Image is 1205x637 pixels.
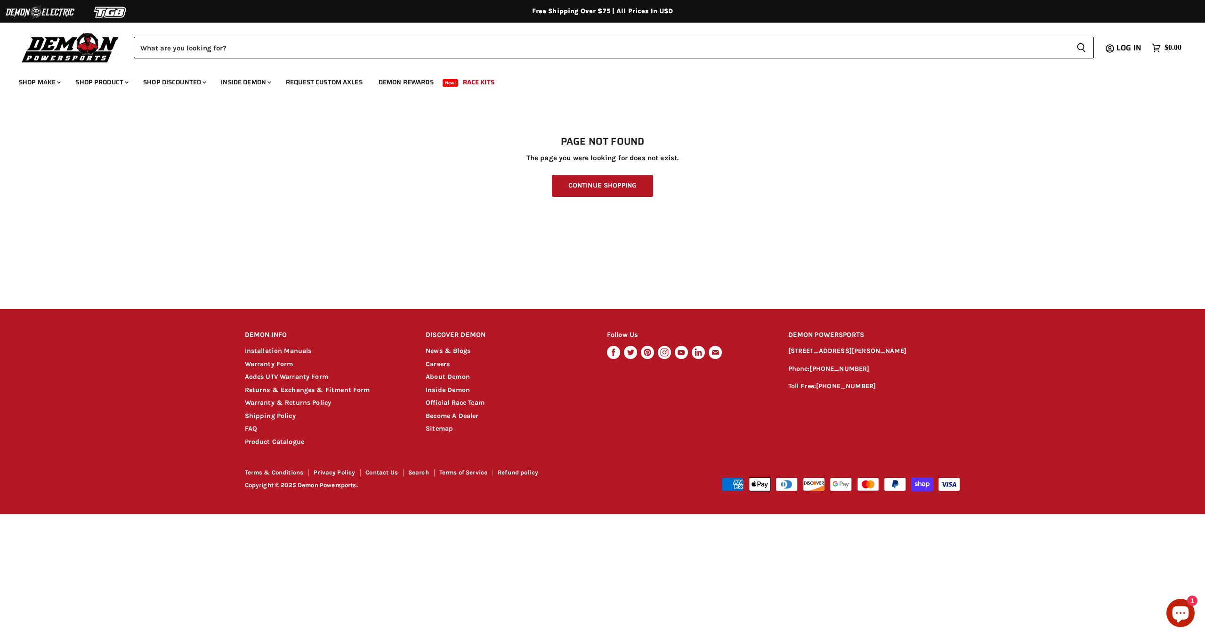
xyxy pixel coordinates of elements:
[245,324,408,346] h2: DEMON INFO
[1116,42,1141,54] span: Log in
[788,346,961,357] p: [STREET_ADDRESS][PERSON_NAME]
[245,136,961,147] h1: Page not found
[245,469,304,476] a: Terms & Conditions
[1165,43,1181,52] span: $0.00
[408,469,429,476] a: Search
[788,364,961,375] p: Phone:
[607,324,770,346] h2: Follow Us
[245,412,296,420] a: Shipping Policy
[426,399,485,407] a: Official Race Team
[426,360,450,368] a: Careers
[75,3,146,21] img: TGB Logo 2
[136,73,212,92] a: Shop Discounted
[214,73,277,92] a: Inside Demon
[245,373,328,381] a: Aodes UTV Warranty Form
[439,469,487,476] a: Terms of Service
[498,469,538,476] a: Refund policy
[226,7,979,16] div: Free Shipping Over $75 | All Prices In USD
[245,482,604,489] p: Copyright © 2025 Demon Powersports.
[426,324,589,346] h2: DISCOVER DEMON
[245,469,604,479] nav: Footer
[314,469,355,476] a: Privacy Policy
[788,324,961,346] h2: DEMON POWERSPORTS
[5,3,75,21] img: Demon Electric Logo 2
[426,412,478,420] a: Become A Dealer
[816,382,876,390] a: [PHONE_NUMBER]
[372,73,441,92] a: Demon Rewards
[365,469,398,476] a: Contact Us
[456,73,501,92] a: Race Kits
[1069,37,1094,58] button: Search
[245,425,257,433] a: FAQ
[788,381,961,392] p: Toll Free:
[426,373,470,381] a: About Demon
[1164,599,1197,629] inbox-online-store-chat: Shopify online store chat
[134,37,1094,58] form: Product
[12,69,1179,92] ul: Main menu
[245,154,961,162] p: The page you were looking for does not exist.
[245,360,293,368] a: Warranty Form
[279,73,370,92] a: Request Custom Axles
[68,73,134,92] a: Shop Product
[1147,41,1186,55] a: $0.00
[809,365,869,373] a: [PHONE_NUMBER]
[426,386,470,394] a: Inside Demon
[245,347,312,355] a: Installation Manuals
[245,386,370,394] a: Returns & Exchanges & Fitment Form
[12,73,66,92] a: Shop Make
[443,79,459,87] span: New!
[245,438,305,446] a: Product Catalogue
[1112,44,1147,52] a: Log in
[245,399,332,407] a: Warranty & Returns Policy
[426,347,470,355] a: News & Blogs
[19,31,122,64] img: Demon Powersports
[552,175,653,197] a: Continue Shopping
[134,37,1069,58] input: Search
[426,425,453,433] a: Sitemap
